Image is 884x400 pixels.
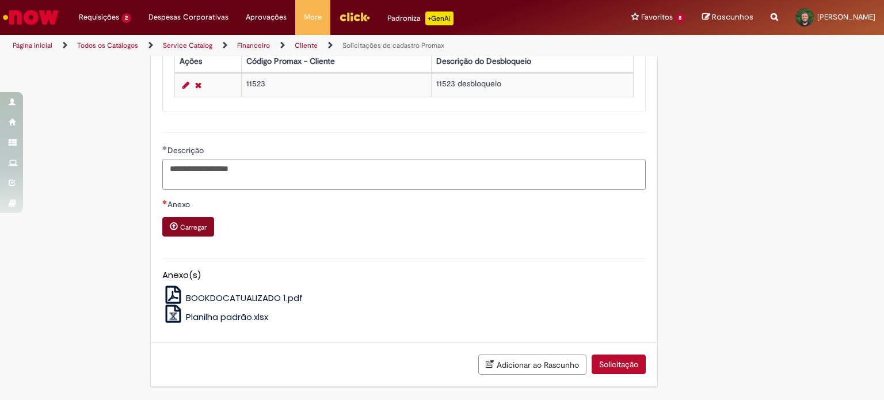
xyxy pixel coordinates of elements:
a: Rascunhos [702,12,753,23]
th: Ações [174,51,241,72]
span: Aprovações [246,12,287,23]
span: Rascunhos [712,12,753,22]
div: Padroniza [387,12,454,25]
span: Favoritos [641,12,673,23]
a: Service Catalog [163,41,212,50]
small: Carregar [180,223,207,232]
button: Adicionar ao Rascunho [478,355,586,375]
span: Obrigatório Preenchido [162,146,167,150]
a: Remover linha 1 [192,78,204,92]
a: Cliente [295,41,318,50]
td: 11523 [241,73,431,97]
a: Solicitações de cadastro Promax [342,41,444,50]
span: Necessários [162,200,167,204]
a: Financeiro [237,41,270,50]
a: BOOKDOCATUALIZADO 1.pdf [162,292,303,304]
th: Código Promax - Cliente [241,51,431,72]
span: Requisições [79,12,119,23]
h5: Anexo(s) [162,271,646,280]
span: [PERSON_NAME] [817,12,875,22]
span: Anexo [167,199,192,209]
a: Editar Linha 1 [180,78,192,92]
a: Planilha padrão.xlsx [162,311,269,323]
span: 2 [121,13,131,23]
span: More [304,12,322,23]
textarea: Descrição [162,159,646,190]
span: Descrição [167,145,206,155]
span: BOOKDOCATUALIZADO 1.pdf [186,292,303,304]
span: Planilha padrão.xlsx [186,311,268,323]
button: Solicitação [592,355,646,374]
a: Página inicial [13,41,52,50]
span: Despesas Corporativas [148,12,228,23]
th: Descrição do Desbloqueio [431,51,633,72]
span: 8 [675,13,685,23]
button: Carregar anexo de Anexo Required [162,217,214,237]
img: ServiceNow [1,6,60,29]
td: 11523 desbloqueio [431,73,633,97]
ul: Trilhas de página [9,35,581,56]
p: +GenAi [425,12,454,25]
a: Todos os Catálogos [77,41,138,50]
img: click_logo_yellow_360x200.png [339,8,370,25]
